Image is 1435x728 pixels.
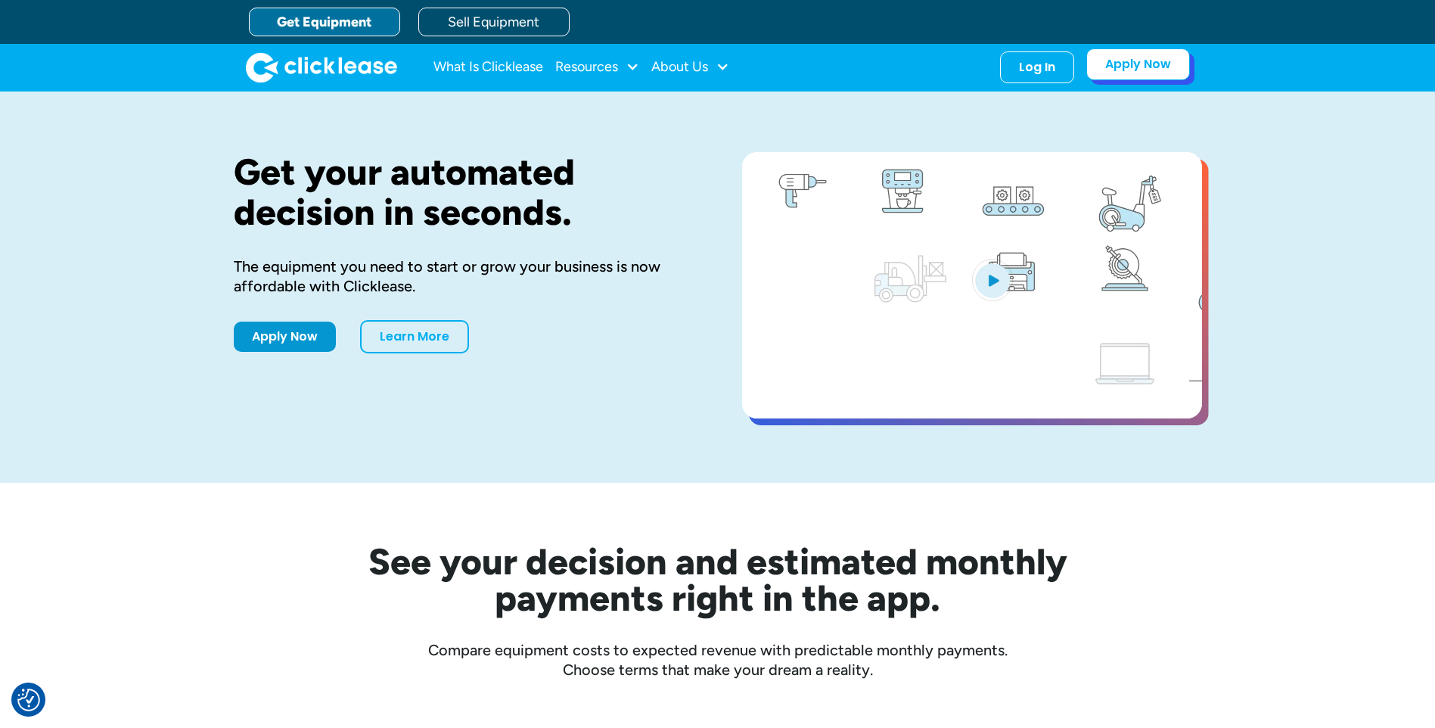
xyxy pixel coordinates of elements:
[246,52,397,82] img: Clicklease logo
[433,52,543,82] a: What Is Clicklease
[1019,60,1055,75] div: Log In
[294,543,1141,616] h2: See your decision and estimated monthly payments right in the app.
[360,320,469,353] a: Learn More
[234,152,694,232] h1: Get your automated decision in seconds.
[234,257,694,296] div: The equipment you need to start or grow your business is now affordable with Clicklease.
[246,52,397,82] a: home
[249,8,400,36] a: Get Equipment
[234,640,1202,680] div: Compare equipment costs to expected revenue with predictable monthly payments. Choose terms that ...
[972,259,1013,301] img: Blue play button logo on a light blue circular background
[234,322,336,352] a: Apply Now
[651,52,729,82] div: About Us
[17,689,40,711] button: Consent Preferences
[17,689,40,711] img: Revisit consent button
[742,152,1202,418] a: open lightbox
[555,52,639,82] div: Resources
[418,8,570,36] a: Sell Equipment
[1086,48,1190,80] a: Apply Now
